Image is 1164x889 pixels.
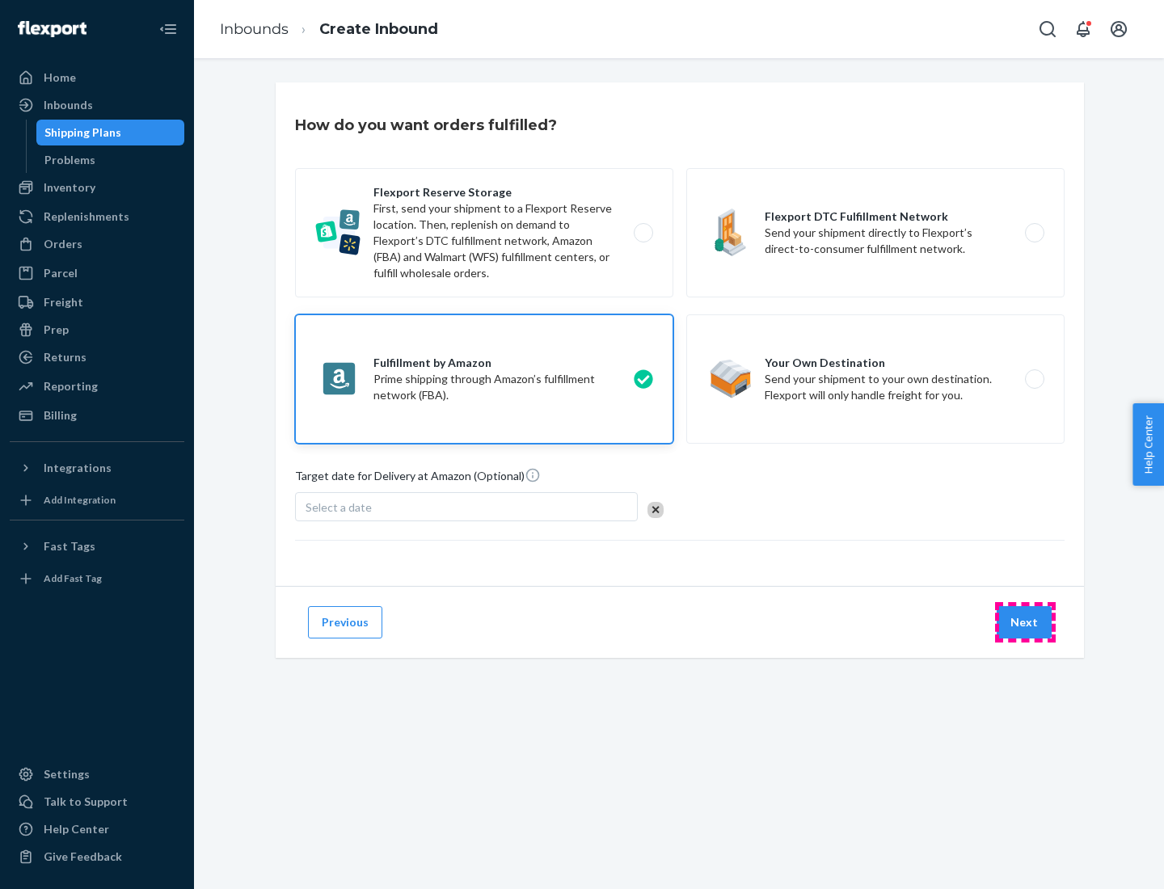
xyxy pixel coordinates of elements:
[1103,13,1135,45] button: Open account menu
[44,766,90,782] div: Settings
[44,97,93,113] div: Inbounds
[152,13,184,45] button: Close Navigation
[10,816,184,842] a: Help Center
[207,6,451,53] ol: breadcrumbs
[44,407,77,423] div: Billing
[10,566,184,592] a: Add Fast Tag
[308,606,382,638] button: Previous
[36,120,185,145] a: Shipping Plans
[295,467,541,491] span: Target date for Delivery at Amazon (Optional)
[18,21,86,37] img: Flexport logo
[10,231,184,257] a: Orders
[10,344,184,370] a: Returns
[220,20,289,38] a: Inbounds
[44,70,76,86] div: Home
[44,152,95,168] div: Problems
[44,179,95,196] div: Inventory
[10,761,184,787] a: Settings
[44,294,83,310] div: Freight
[44,538,95,554] div: Fast Tags
[1067,13,1099,45] button: Open notifications
[10,789,184,815] a: Talk to Support
[10,92,184,118] a: Inbounds
[44,493,116,507] div: Add Integration
[10,533,184,559] button: Fast Tags
[10,317,184,343] a: Prep
[306,500,372,514] span: Select a date
[10,204,184,230] a: Replenishments
[44,849,122,865] div: Give Feedback
[997,606,1052,638] button: Next
[44,322,69,338] div: Prep
[10,402,184,428] a: Billing
[36,147,185,173] a: Problems
[44,571,102,585] div: Add Fast Tag
[10,289,184,315] a: Freight
[295,115,557,136] h3: How do you want orders fulfilled?
[44,265,78,281] div: Parcel
[10,260,184,286] a: Parcel
[44,209,129,225] div: Replenishments
[44,794,128,810] div: Talk to Support
[44,349,86,365] div: Returns
[10,65,184,91] a: Home
[44,124,121,141] div: Shipping Plans
[10,455,184,481] button: Integrations
[44,821,109,837] div: Help Center
[44,378,98,394] div: Reporting
[319,20,438,38] a: Create Inbound
[1132,403,1164,486] button: Help Center
[10,175,184,200] a: Inventory
[10,373,184,399] a: Reporting
[44,460,112,476] div: Integrations
[10,487,184,513] a: Add Integration
[1031,13,1064,45] button: Open Search Box
[10,844,184,870] button: Give Feedback
[44,236,82,252] div: Orders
